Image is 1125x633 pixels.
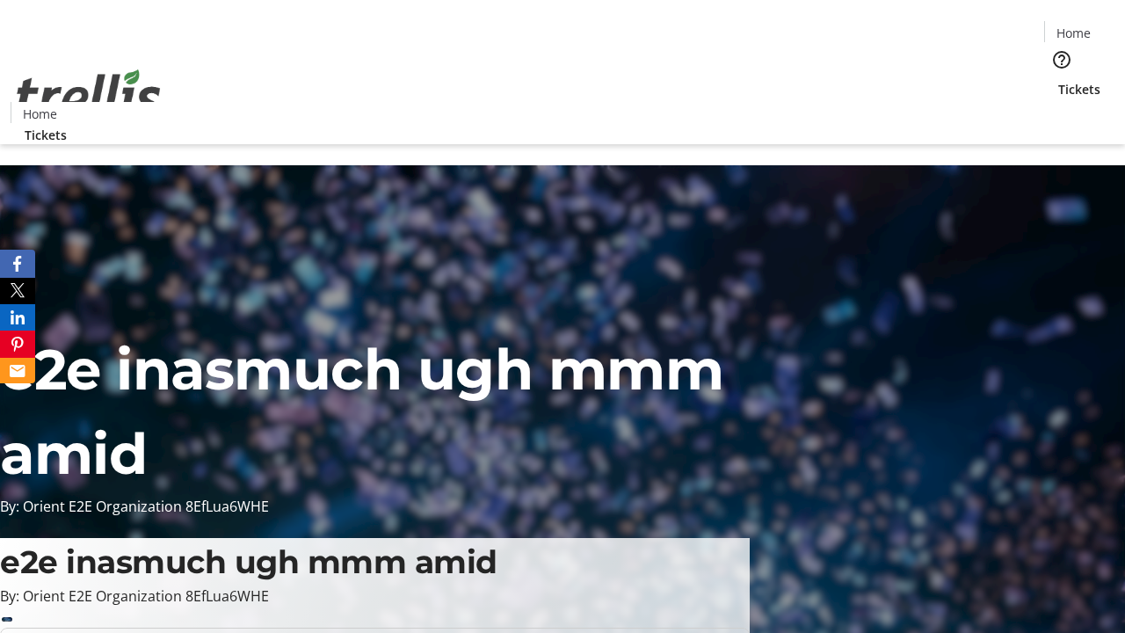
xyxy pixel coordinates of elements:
[1056,24,1091,42] span: Home
[1058,80,1100,98] span: Tickets
[1044,98,1079,134] button: Cart
[11,105,68,123] a: Home
[1045,24,1101,42] a: Home
[1044,42,1079,77] button: Help
[11,126,81,144] a: Tickets
[23,105,57,123] span: Home
[1044,80,1114,98] a: Tickets
[25,126,67,144] span: Tickets
[11,50,167,138] img: Orient E2E Organization 8EfLua6WHE's Logo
